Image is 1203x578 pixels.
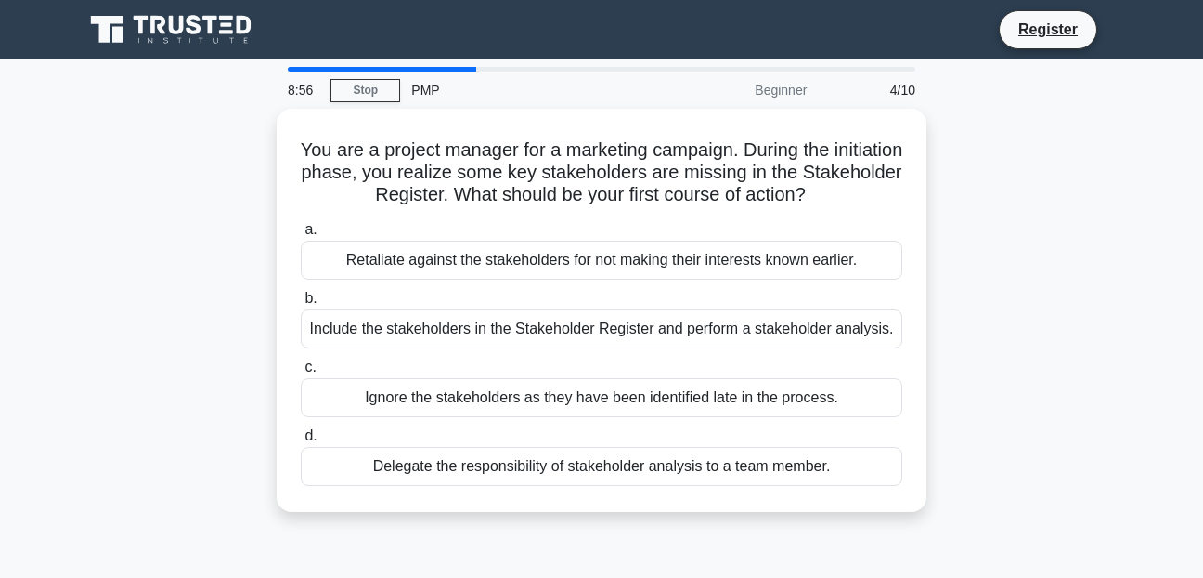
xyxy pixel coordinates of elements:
[301,378,902,417] div: Ignore the stakeholders as they have been identified late in the process.
[330,79,400,102] a: Stop
[655,72,818,109] div: Beginner
[304,221,317,237] span: a.
[301,309,902,348] div: Include the stakeholders in the Stakeholder Register and perform a stakeholder analysis.
[304,359,316,374] span: c.
[277,72,330,109] div: 8:56
[400,72,655,109] div: PMP
[304,290,317,306] span: b.
[304,427,317,443] span: d.
[299,138,904,207] h5: You are a project manager for a marketing campaign. During the initiation phase, you realize some...
[301,447,902,486] div: Delegate the responsibility of stakeholder analysis to a team member.
[1007,18,1089,41] a: Register
[301,241,902,280] div: Retaliate against the stakeholders for not making their interests known earlier.
[818,72,926,109] div: 4/10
